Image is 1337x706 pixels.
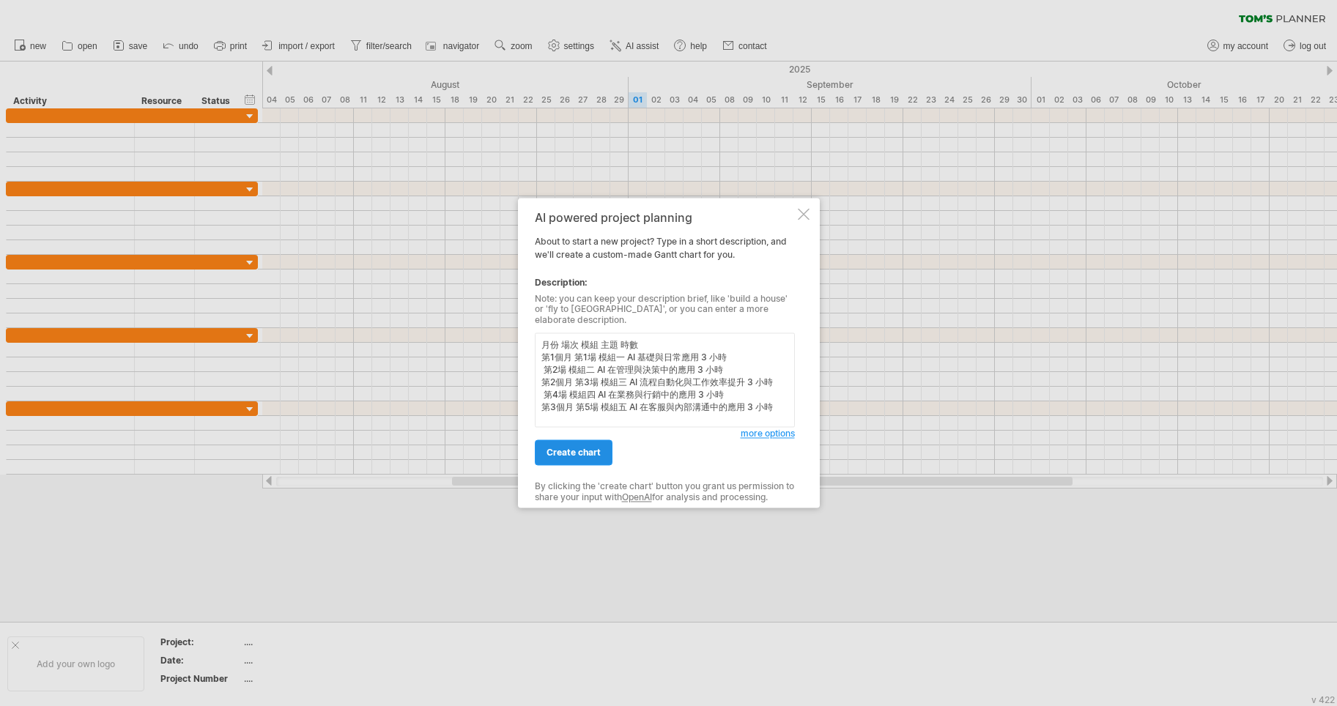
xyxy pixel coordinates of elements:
[535,440,612,466] a: create chart
[535,482,795,503] div: By clicking the 'create chart' button you grant us permission to share your input with for analys...
[741,428,795,439] span: more options
[547,447,601,458] span: create chart
[535,211,795,224] div: AI powered project planning
[741,428,795,441] a: more options
[622,491,652,502] a: OpenAI
[535,276,795,289] div: Description:
[535,294,795,325] div: Note: you can keep your description brief, like 'build a house' or 'fly to [GEOGRAPHIC_DATA]', or...
[535,211,795,494] div: About to start a new project? Type in a short description, and we'll create a custom-made Gantt c...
